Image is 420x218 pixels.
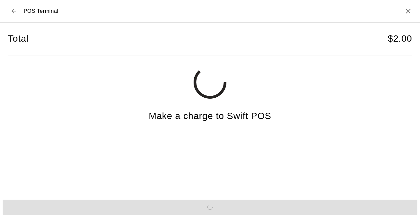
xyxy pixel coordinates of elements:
button: Close [404,7,412,15]
h4: Total [8,33,29,45]
div: POS Terminal [8,5,58,17]
button: Back to checkout [8,5,20,17]
h4: $ 2.00 [388,33,412,45]
h4: Make a charge to Swift POS [149,110,271,122]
